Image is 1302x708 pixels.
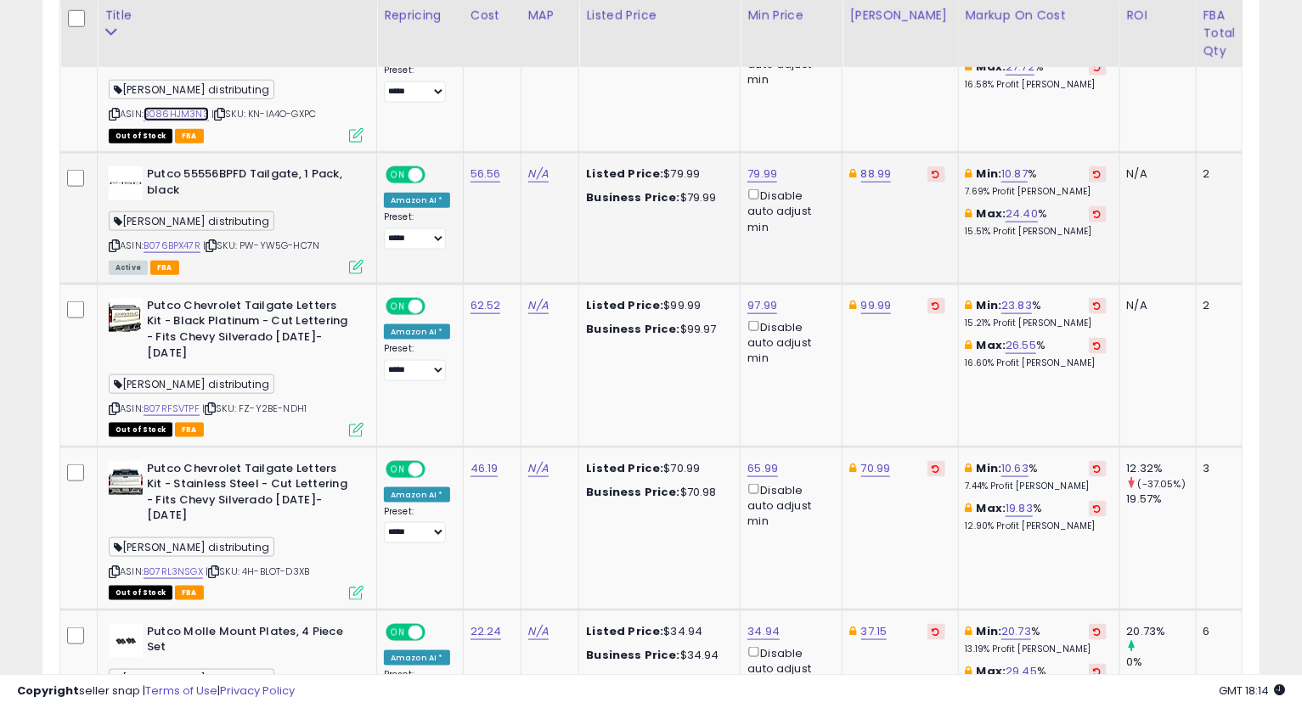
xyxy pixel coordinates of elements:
a: B07RL3NSGX [144,565,203,579]
div: % [966,461,1107,492]
div: % [966,206,1107,238]
a: 26.55 [1006,337,1036,354]
div: Preset: [384,506,450,544]
div: % [966,501,1107,532]
a: 70.99 [861,460,891,477]
b: Min: [977,460,1002,476]
p: 16.60% Profit [PERSON_NAME] [966,357,1107,369]
span: | SKU: KN-IA4O-GXPC [211,107,316,121]
strong: Copyright [17,683,79,699]
div: $99.97 [586,322,727,337]
p: 7.44% Profit [PERSON_NAME] [966,480,1107,492]
a: 10.63 [1001,460,1029,477]
a: Terms of Use [145,683,217,699]
b: Business Price: [586,647,679,663]
img: 41IiI4ijfdL._SL40_.jpg [109,298,143,332]
a: 23.83 [1001,297,1032,314]
a: 56.56 [471,166,501,183]
p: 15.51% Profit [PERSON_NAME] [966,226,1107,238]
span: ON [387,625,409,639]
span: All listings currently available for purchase on Amazon [109,261,148,275]
div: N/A [1127,298,1183,313]
a: 24.40 [1006,205,1038,222]
div: 6 [1203,624,1230,639]
span: FBA [175,129,204,143]
div: Preset: [384,65,450,103]
b: Min: [977,166,1002,182]
div: Amazon AI * [384,650,450,666]
a: N/A [528,460,549,477]
a: 97.99 [747,297,777,314]
p: 13.19% Profit [PERSON_NAME] [966,643,1107,655]
img: 41d4hZwso4L._SL40_.jpg [109,461,143,495]
div: ASIN: [109,166,364,273]
b: Business Price: [586,484,679,500]
div: 0% [1127,655,1196,670]
div: % [966,298,1107,329]
div: Listed Price [586,7,733,25]
p: 15.21% Profit [PERSON_NAME] [966,317,1107,329]
span: ON [387,462,409,476]
span: [PERSON_NAME] distributing [109,211,274,231]
div: 20.73% [1127,624,1196,639]
div: Amazon AI * [384,324,450,340]
a: Privacy Policy [220,683,295,699]
span: FBA [175,423,204,437]
div: Markup on Cost [966,7,1113,25]
div: $99.99 [586,298,727,313]
span: FBA [150,261,179,275]
span: OFF [423,625,450,639]
div: 12.32% [1127,461,1196,476]
a: 99.99 [861,297,892,314]
a: N/A [528,297,549,314]
div: Preset: [384,343,450,381]
a: 20.73 [1001,623,1031,640]
div: 3 [1203,461,1230,476]
span: All listings that are currently out of stock and unavailable for purchase on Amazon [109,129,172,143]
img: 11+xkrzug2L._SL40_.jpg [109,166,143,200]
div: ASIN: [109,298,364,435]
a: B07RFSVTPF [144,402,200,416]
div: Title [104,7,369,25]
div: $34.94 [586,624,727,639]
div: Preset: [384,211,450,250]
div: % [966,59,1107,91]
p: 7.69% Profit [PERSON_NAME] [966,186,1107,198]
div: Min Price [747,7,835,25]
b: Max: [977,337,1006,353]
b: Listed Price: [586,460,663,476]
div: Cost [471,7,514,25]
a: N/A [528,623,549,640]
b: Putco Chevrolet Tailgate Letters Kit - Black Platinum - Cut Lettering - Fits Chevy Silverado [DAT... [147,298,353,365]
img: 21rgbJ3WrCL._SL40_.jpg [109,624,143,658]
div: $34.94 [586,648,727,663]
span: | SKU: FZ-Y2BE-NDH1 [202,402,307,415]
span: ON [387,299,409,313]
div: Disable auto adjust min [747,317,829,367]
div: $70.98 [586,485,727,500]
a: 27.72 [1006,59,1034,76]
span: FBA [175,586,204,600]
div: ASIN: [109,461,364,598]
div: 2 [1203,166,1230,182]
span: All listings that are currently out of stock and unavailable for purchase on Amazon [109,586,172,600]
b: Listed Price: [586,166,663,182]
p: 12.90% Profit [PERSON_NAME] [966,520,1107,532]
b: Putco 55556BPFD Tailgate, 1 Pack, black [147,166,353,202]
b: Min: [977,297,1002,313]
div: Amazon AI * [384,487,450,503]
b: Max: [977,59,1006,75]
div: 2 [1203,298,1230,313]
div: Disable auto adjust min [747,643,829,693]
a: 65.99 [747,460,778,477]
a: B086HJM3N3 [144,107,209,121]
a: 88.99 [861,166,892,183]
span: [PERSON_NAME] distributing [109,374,274,394]
div: 19.57% [1127,492,1196,507]
span: OFF [423,299,450,313]
span: OFF [423,462,450,476]
span: ON [387,168,409,183]
span: | SKU: PW-YW5G-HC7N [203,239,319,252]
div: $79.99 [586,190,727,205]
b: Putco Chevrolet Tailgate Letters Kit - Stainless Steel - Cut Lettering - Fits Chevy Silverado [DA... [147,461,353,528]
